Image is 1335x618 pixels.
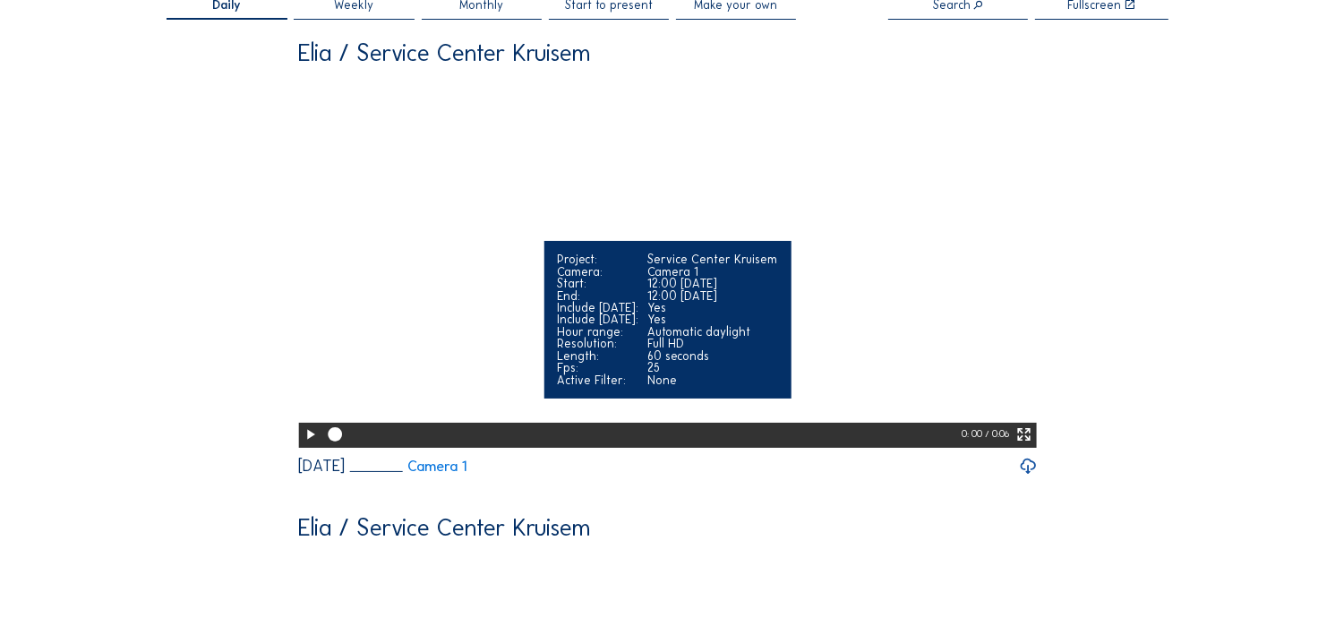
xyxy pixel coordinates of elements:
div: Active Filter: [557,374,638,386]
div: Include [DATE]: [557,313,638,325]
div: Elia / Service Center Kruisem [298,516,590,540]
div: Elia / Service Center Kruisem [298,41,590,65]
div: 25 [647,362,777,373]
div: None [647,374,777,386]
div: 0: 00 [962,423,985,448]
div: / 0:06 [985,423,1009,448]
div: Full HD [647,338,777,349]
div: Resolution: [557,338,638,349]
div: Include [DATE]: [557,302,638,313]
video: Your browser does not support the video tag. [298,76,1037,445]
div: Camera 1 [647,266,777,278]
div: Start: [557,278,638,289]
div: [DATE] [298,459,345,474]
div: Project: [557,253,638,265]
div: Yes [647,313,777,325]
div: Hour range: [557,326,638,338]
a: Camera 1 [350,459,466,474]
div: 12:00 [DATE] [647,290,777,302]
div: 60 seconds [647,350,777,362]
div: End: [557,290,638,302]
div: Fps: [557,362,638,373]
div: Yes [647,302,777,313]
div: Length: [557,350,638,362]
div: Automatic daylight [647,326,777,338]
div: Camera: [557,266,638,278]
div: 12:00 [DATE] [647,278,777,289]
div: Service Center Kruisem [647,253,777,265]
